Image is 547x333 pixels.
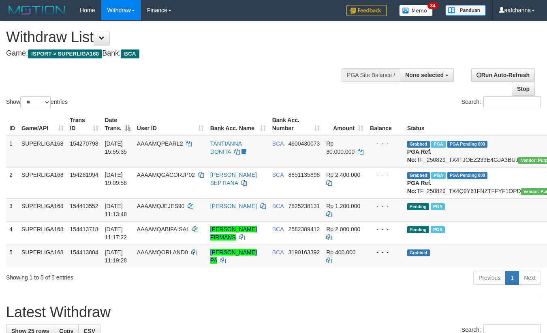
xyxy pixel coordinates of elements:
[407,172,430,179] span: Grabbed
[471,68,535,82] a: Run Auto-Refresh
[210,226,257,241] a: [PERSON_NAME] FIRMANS
[445,5,486,16] img: panduan.png
[288,203,320,209] span: Copy 7825238131 to clipboard
[407,180,432,194] b: PGA Ref. No:
[407,226,429,233] span: Pending
[407,141,430,148] span: Grabbed
[431,226,445,233] span: Marked by aafsoycanthlai
[210,249,257,264] a: [PERSON_NAME] PA
[269,113,323,136] th: Bank Acc. Number: activate to sort column ascending
[70,172,98,178] span: 154281994
[70,140,98,147] span: 154270798
[20,96,51,108] select: Showentries
[370,171,401,179] div: - - -
[70,203,98,209] span: 154413552
[407,203,429,210] span: Pending
[505,271,519,285] a: 1
[137,172,195,178] span: AAAAMQGACORJP02
[473,271,506,285] a: Previous
[400,68,454,82] button: None selected
[6,113,18,136] th: ID
[18,113,67,136] th: Game/API: activate to sort column ascending
[67,113,102,136] th: Trans ID: activate to sort column ascending
[431,172,445,179] span: Marked by aafnonsreyleab
[18,221,67,245] td: SUPERLIGA168
[6,270,222,281] div: Showing 1 to 5 of 5 entries
[288,172,320,178] span: Copy 8851135898 to clipboard
[137,203,185,209] span: AAAAMQJEJES90
[210,172,257,186] a: [PERSON_NAME] SEPTIANA
[483,96,541,108] input: Search:
[407,148,432,163] b: PGA Ref. No:
[137,140,183,147] span: AAAAMQPEARL2
[407,249,430,256] span: Grabbed
[272,249,284,256] span: BCA
[272,203,284,209] span: BCA
[6,245,18,268] td: 5
[210,140,242,155] a: TANTIANNA DONITA
[6,29,357,45] h1: Withdraw List
[370,225,401,233] div: - - -
[326,226,360,232] span: Rp 2.000.000
[6,198,18,221] td: 3
[272,226,284,232] span: BCA
[6,221,18,245] td: 4
[70,249,98,256] span: 154413804
[6,167,18,198] td: 2
[134,113,207,136] th: User ID: activate to sort column ascending
[272,172,284,178] span: BCA
[405,72,444,78] span: None selected
[6,136,18,168] td: 1
[18,198,67,221] td: SUPERLIGA168
[370,140,401,148] div: - - -
[105,203,127,217] span: [DATE] 11:13:48
[431,203,445,210] span: Marked by aafsoycanthlai
[121,49,139,58] span: BCA
[105,172,127,186] span: [DATE] 19:09:58
[326,203,360,209] span: Rp 1.200.000
[6,96,68,108] label: Show entries
[18,245,67,268] td: SUPERLIGA168
[207,113,269,136] th: Bank Acc. Name: activate to sort column ascending
[288,140,320,147] span: Copy 4900430073 to clipboard
[399,5,433,16] img: Button%20Memo.svg
[367,113,404,136] th: Balance
[137,226,189,232] span: AAAAMQABIFAISAL
[519,271,541,285] a: Next
[210,203,257,209] a: [PERSON_NAME]
[447,172,488,179] span: PGA Pending
[18,167,67,198] td: SUPERLIGA168
[105,249,127,264] span: [DATE] 11:19:28
[70,226,98,232] span: 154413718
[447,141,488,148] span: PGA Pending
[6,49,357,58] h4: Game: Bank:
[427,2,438,9] span: 34
[137,249,188,256] span: AAAAMQORLAND0
[512,82,535,96] a: Stop
[288,249,320,256] span: Copy 3190163392 to clipboard
[462,96,541,108] label: Search:
[6,4,68,16] img: MOTION_logo.png
[272,140,284,147] span: BCA
[326,140,355,155] span: Rp 30.000.000
[102,113,134,136] th: Date Trans.: activate to sort column descending
[370,202,401,210] div: - - -
[105,140,127,155] span: [DATE] 15:55:35
[326,172,360,178] span: Rp 2.400.000
[28,49,102,58] span: ISPORT > SUPERLIGA168
[326,249,355,256] span: Rp 400.000
[288,226,320,232] span: Copy 2582389412 to clipboard
[342,68,400,82] div: PGA Site Balance /
[6,304,541,320] h1: Latest Withdraw
[323,113,367,136] th: Amount: activate to sort column ascending
[431,141,445,148] span: Marked by aafmaleo
[18,136,67,168] td: SUPERLIGA168
[370,248,401,256] div: - - -
[105,226,127,241] span: [DATE] 11:17:22
[346,5,387,16] img: Feedback.jpg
